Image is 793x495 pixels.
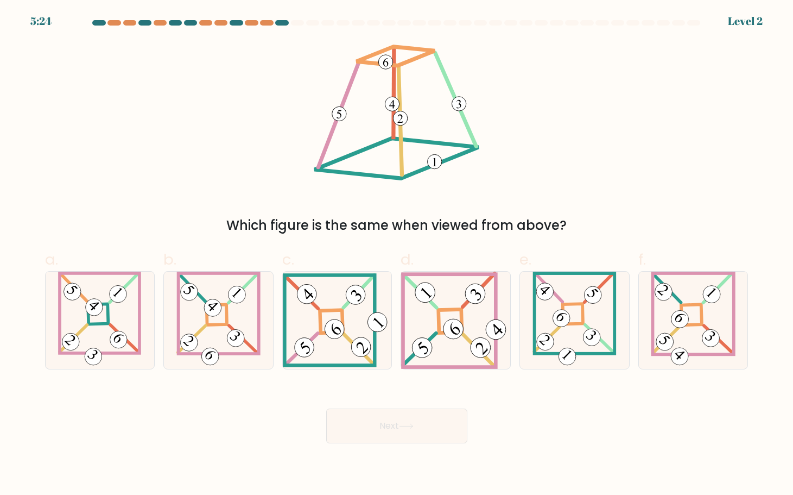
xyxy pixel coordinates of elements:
button: Next [326,409,467,443]
div: Level 2 [728,13,763,29]
div: 5:24 [30,13,52,29]
span: c. [282,249,294,270]
div: Which figure is the same when viewed from above? [52,216,742,235]
span: f. [638,249,646,270]
span: e. [519,249,531,270]
span: b. [163,249,176,270]
span: a. [45,249,58,270]
span: d. [401,249,414,270]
